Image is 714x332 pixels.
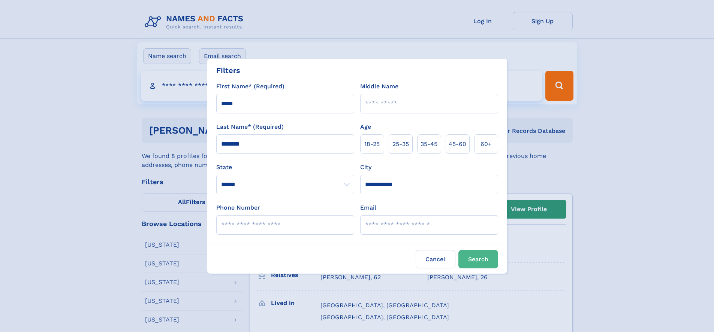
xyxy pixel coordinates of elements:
label: State [216,163,354,172]
label: Last Name* (Required) [216,122,284,131]
span: 25‑35 [392,140,409,149]
span: 18‑25 [364,140,380,149]
label: First Name* (Required) [216,82,284,91]
label: Phone Number [216,203,260,212]
span: 60+ [480,140,492,149]
label: Middle Name [360,82,398,91]
span: 35‑45 [421,140,437,149]
label: Age [360,122,371,131]
button: Search [458,250,498,268]
div: Filters [216,65,240,76]
label: Email [360,203,376,212]
label: Cancel [416,250,455,268]
label: City [360,163,371,172]
span: 45‑60 [449,140,466,149]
